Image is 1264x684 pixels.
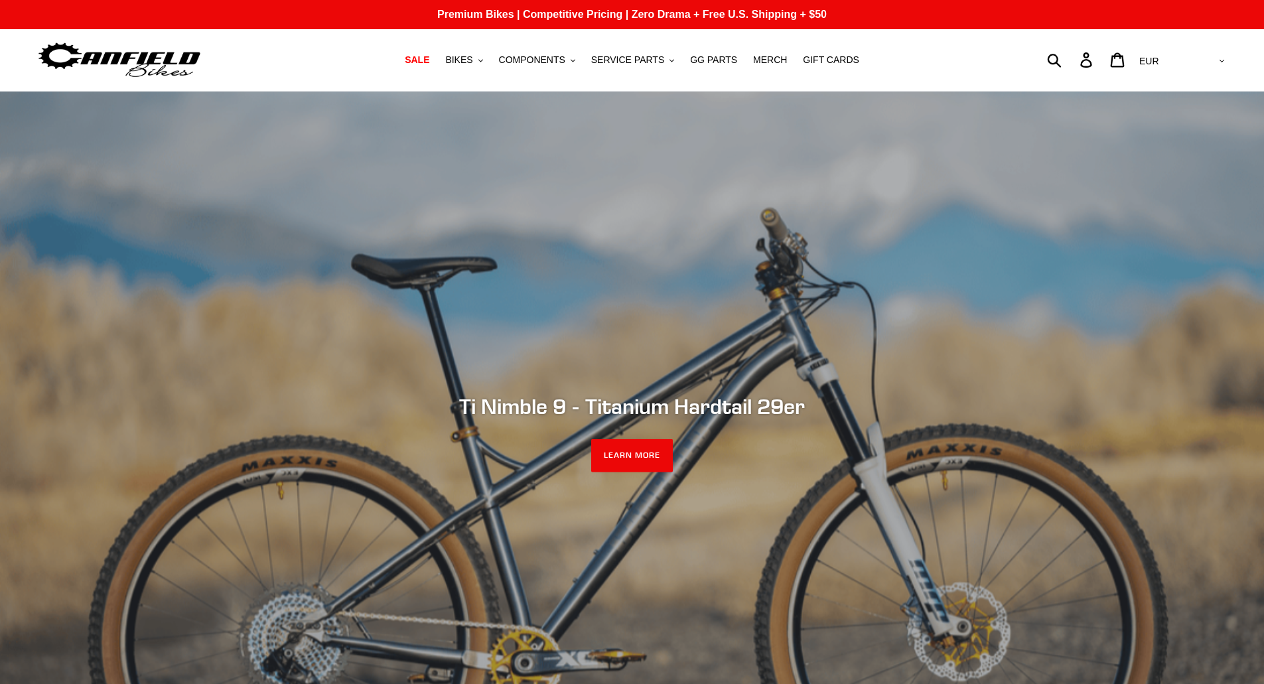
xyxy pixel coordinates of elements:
button: SERVICE PARTS [585,51,681,69]
a: SALE [398,51,436,69]
button: BIKES [439,51,489,69]
span: COMPONENTS [499,54,565,66]
span: MERCH [753,54,787,66]
span: SALE [405,54,429,66]
span: SERVICE PARTS [591,54,664,66]
span: GIFT CARDS [803,54,859,66]
input: Search [1054,45,1088,74]
a: GG PARTS [683,51,744,69]
a: LEARN MORE [591,439,673,472]
a: MERCH [746,51,794,69]
span: BIKES [445,54,472,66]
h2: Ti Nimble 9 - Titanium Hardtail 29er [271,394,994,419]
a: GIFT CARDS [796,51,866,69]
span: GG PARTS [690,54,737,66]
img: Canfield Bikes [36,39,202,81]
button: COMPONENTS [492,51,582,69]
